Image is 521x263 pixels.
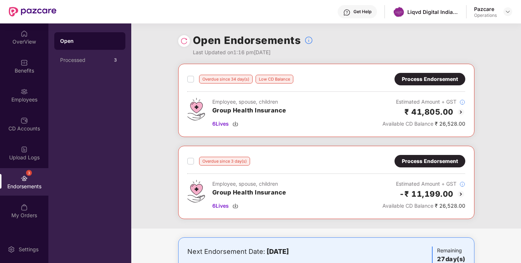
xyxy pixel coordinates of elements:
[212,180,286,188] div: Employee, spouse, children
[180,37,188,45] img: svg+xml;base64,PHN2ZyBpZD0iUmVsb2FkLTMyeDMyIiB4bWxucz0iaHR0cDovL3d3dy53My5vcmcvMjAwMC9zdmciIHdpZH...
[193,48,313,56] div: Last Updated on 1:16 pm[DATE]
[193,32,301,48] h1: Open Endorsements
[382,98,465,106] div: Estimated Amount + GST
[456,190,465,199] img: svg+xml;base64,PHN2ZyBpZD0iQmFjay0yMHgyMCIgeG1sbnM9Imh0dHA6Ly93d3cudzMub3JnLzIwMDAvc3ZnIiB3aWR0aD...
[382,180,465,188] div: Estimated Amount + GST
[393,7,404,17] img: WhatsApp%20Image%202022-02-28%20at%203.38.41%20PM.jpeg
[60,57,111,63] div: Processed
[404,106,454,118] h2: ₹ 41,805.00
[21,117,28,124] img: svg+xml;base64,PHN2ZyBpZD0iQ0RfQWNjb3VudHMiIGRhdGEtbmFtZT0iQ0QgQWNjb3VudHMiIHhtbG5zPSJodHRwOi8vd3...
[267,248,289,255] b: [DATE]
[26,170,32,176] div: 3
[382,202,465,210] div: ₹ 26,528.00
[505,9,511,15] img: svg+xml;base64,PHN2ZyBpZD0iRHJvcGRvd24tMzJ4MzIiIHhtbG5zPSJodHRwOi8vd3d3LnczLm9yZy8yMDAwL3N2ZyIgd2...
[212,188,286,197] h3: Group Health Insurance
[21,204,28,211] img: svg+xml;base64,PHN2ZyBpZD0iTXlfT3JkZXJzIiBkYXRhLW5hbWU9Ik15IE9yZGVycyIgeG1sbnM9Imh0dHA6Ly93d3cudz...
[232,121,238,127] img: svg+xml;base64,PHN2ZyBpZD0iRG93bmxvYWQtMzJ4MzIiIHhtbG5zPSJodHRwOi8vd3d3LnczLm9yZy8yMDAwL3N2ZyIgd2...
[402,75,458,83] div: Process Endorsement
[382,120,465,128] div: ₹ 26,528.00
[402,157,458,165] div: Process Endorsement
[21,88,28,95] img: svg+xml;base64,PHN2ZyBpZD0iRW1wbG95ZWVzIiB4bWxucz0iaHR0cDovL3d3dy53My5vcmcvMjAwMC9zdmciIHdpZHRoPS...
[21,59,28,66] img: svg+xml;base64,PHN2ZyBpZD0iQmVuZWZpdHMiIHhtbG5zPSJodHRwOi8vd3d3LnczLm9yZy8yMDAwL3N2ZyIgd2lkdGg9Ij...
[459,99,465,105] img: svg+xml;base64,PHN2ZyBpZD0iSW5mb18tXzMyeDMyIiBkYXRhLW5hbWU9IkluZm8gLSAzMngzMiIgeG1sbnM9Imh0dHA6Ly...
[212,98,286,106] div: Employee, spouse, children
[474,5,497,12] div: Pazcare
[256,75,293,84] div: Low CD Balance
[21,175,28,182] img: svg+xml;base64,PHN2ZyBpZD0iRW5kb3JzZW1lbnRzIiB4bWxucz0iaHR0cDovL3d3dy53My5vcmcvMjAwMC9zdmciIHdpZH...
[353,9,371,15] div: Get Help
[232,203,238,209] img: svg+xml;base64,PHN2ZyBpZD0iRG93bmxvYWQtMzJ4MzIiIHhtbG5zPSJodHRwOi8vd3d3LnczLm9yZy8yMDAwL3N2ZyIgd2...
[304,36,313,45] img: svg+xml;base64,PHN2ZyBpZD0iSW5mb18tXzMyeDMyIiBkYXRhLW5hbWU9IkluZm8gLSAzMngzMiIgeG1sbnM9Imh0dHA6Ly...
[199,75,253,84] div: Overdue since 34 day(s)
[212,202,229,210] span: 6 Lives
[60,37,120,45] div: Open
[212,106,286,115] h3: Group Health Insurance
[8,246,15,253] img: svg+xml;base64,PHN2ZyBpZD0iU2V0dGluZy0yMHgyMCIgeG1sbnM9Imh0dHA6Ly93d3cudzMub3JnLzIwMDAvc3ZnIiB3aW...
[343,9,351,16] img: svg+xml;base64,PHN2ZyBpZD0iSGVscC0zMngzMiIgeG1sbnM9Imh0dHA6Ly93d3cudzMub3JnLzIwMDAvc3ZnIiB3aWR0aD...
[199,157,250,166] div: Overdue since 3 day(s)
[459,181,465,187] img: svg+xml;base64,PHN2ZyBpZD0iSW5mb18tXzMyeDMyIiBkYXRhLW5hbWU9IkluZm8gLSAzMngzMiIgeG1sbnM9Imh0dHA6Ly...
[456,108,465,116] img: svg+xml;base64,PHN2ZyBpZD0iQmFjay0yMHgyMCIgeG1sbnM9Imh0dHA6Ly93d3cudzMub3JnLzIwMDAvc3ZnIiB3aWR0aD...
[187,247,368,257] div: Next Endorsement Date:
[382,121,433,127] span: Available CD Balance
[21,146,28,153] img: svg+xml;base64,PHN2ZyBpZD0iVXBsb2FkX0xvZ3MiIGRhdGEtbmFtZT0iVXBsb2FkIExvZ3MiIHhtbG5zPSJodHRwOi8vd3...
[16,246,41,253] div: Settings
[111,56,120,64] div: 3
[187,98,205,121] img: svg+xml;base64,PHN2ZyB4bWxucz0iaHR0cDovL3d3dy53My5vcmcvMjAwMC9zdmciIHdpZHRoPSI0Ny43MTQiIGhlaWdodD...
[9,7,56,16] img: New Pazcare Logo
[399,188,454,200] h2: -₹ 11,199.00
[21,30,28,37] img: svg+xml;base64,PHN2ZyBpZD0iSG9tZSIgeG1sbnM9Imh0dHA6Ly93d3cudzMub3JnLzIwMDAvc3ZnIiB3aWR0aD0iMjAiIG...
[407,8,459,15] div: Liqvd Digital India Private Limited
[187,180,205,203] img: svg+xml;base64,PHN2ZyB4bWxucz0iaHR0cDovL3d3dy53My5vcmcvMjAwMC9zdmciIHdpZHRoPSI0Ny43MTQiIGhlaWdodD...
[382,203,433,209] span: Available CD Balance
[474,12,497,18] div: Operations
[212,120,229,128] span: 6 Lives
